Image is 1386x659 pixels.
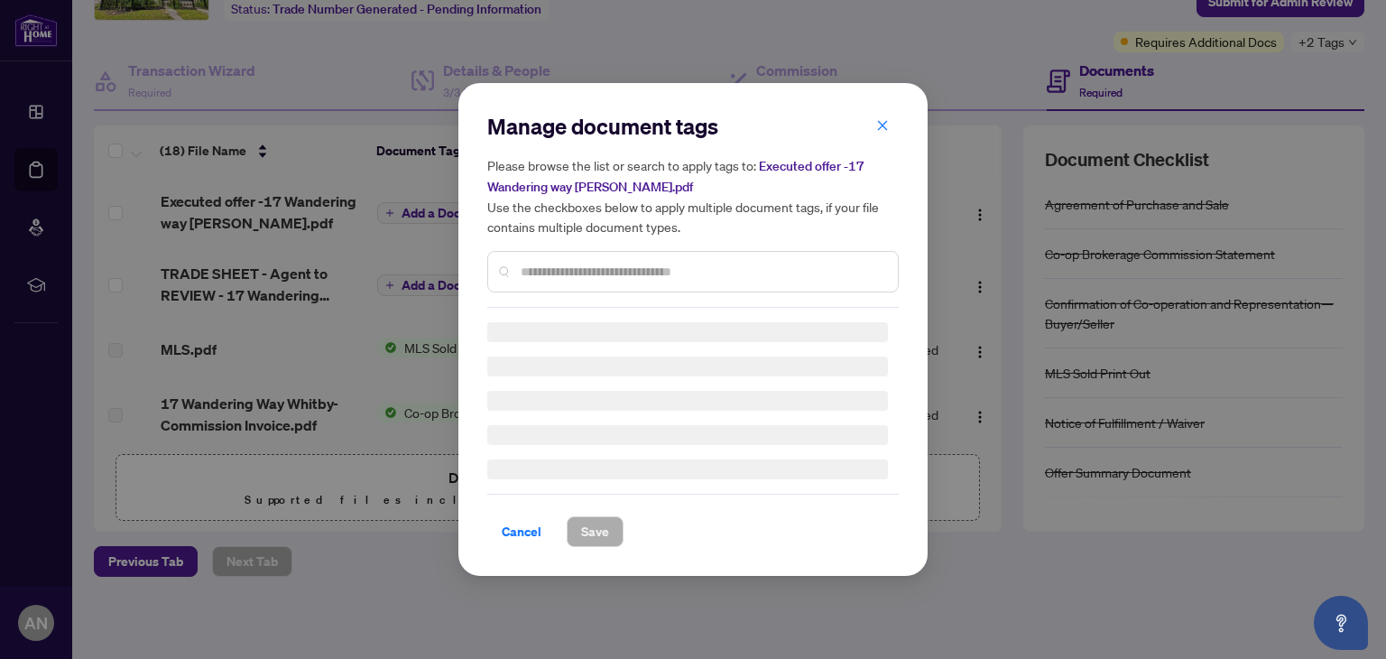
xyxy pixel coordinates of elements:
h5: Please browse the list or search to apply tags to: Use the checkboxes below to apply multiple doc... [487,155,899,237]
button: Cancel [487,516,556,547]
h2: Manage document tags [487,112,899,141]
button: Open asap [1314,596,1368,650]
span: Cancel [502,517,541,546]
button: Save [567,516,624,547]
span: close [876,119,889,132]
